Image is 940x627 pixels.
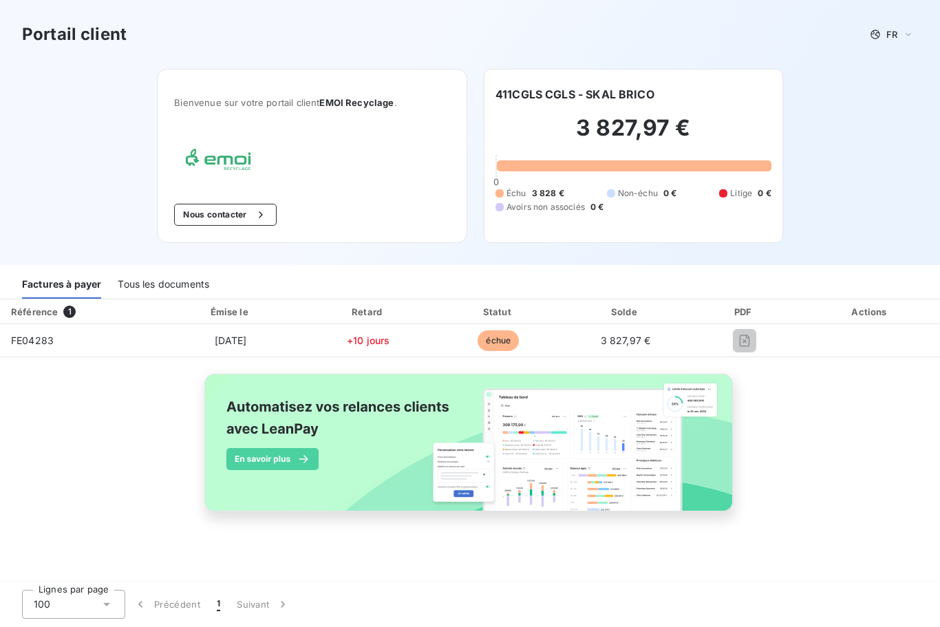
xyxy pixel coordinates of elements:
[34,597,50,611] span: 100
[162,305,299,319] div: Émise le
[566,305,685,319] div: Solde
[495,86,654,103] h6: 411CGLS CGLS - SKAL BRICO
[532,187,564,200] span: 3 828 €
[217,597,220,611] span: 1
[215,334,247,346] span: [DATE]
[886,29,897,40] span: FR
[174,97,450,108] span: Bienvenue sur votre portail client .
[63,306,76,318] span: 1
[730,187,752,200] span: Litige
[174,141,262,182] img: Company logo
[601,334,651,346] span: 3 827,97 €
[758,187,771,200] span: 0 €
[192,365,748,535] img: banner
[125,590,209,619] button: Précédent
[22,270,101,299] div: Factures à payer
[209,590,228,619] button: 1
[618,187,658,200] span: Non-échu
[691,305,798,319] div: PDF
[478,330,519,351] span: échue
[228,590,298,619] button: Suivant
[663,187,676,200] span: 0 €
[506,201,585,213] span: Avoirs non associés
[174,204,276,226] button: Nous contacter
[11,306,58,317] div: Référence
[804,305,937,319] div: Actions
[22,22,127,47] h3: Portail client
[118,270,209,299] div: Tous les documents
[305,305,431,319] div: Retard
[493,176,499,187] span: 0
[590,201,603,213] span: 0 €
[11,334,54,346] span: FE04283
[495,114,771,156] h2: 3 827,97 €
[437,305,560,319] div: Statut
[347,334,389,346] span: +10 jours
[506,187,526,200] span: Échu
[319,97,394,108] span: EMOI Recyclage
